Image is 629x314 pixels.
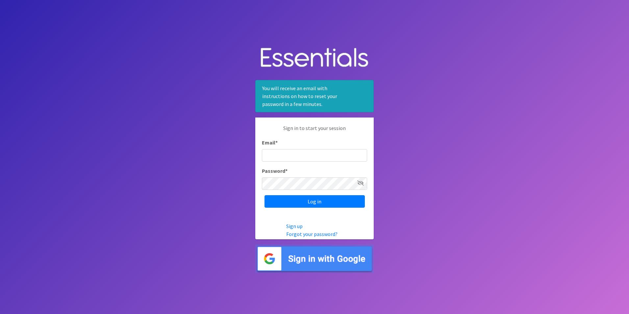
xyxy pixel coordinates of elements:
[262,167,288,175] label: Password
[255,245,374,273] img: Sign in with Google
[286,231,338,237] a: Forgot your password?
[275,139,278,146] abbr: required
[262,124,367,139] p: Sign in to start your session
[255,80,374,112] div: You will receive an email with instructions on how to reset your password in a few minutes.
[285,168,288,174] abbr: required
[262,139,278,146] label: Email
[264,195,365,208] input: Log in
[255,41,374,75] img: Human Essentials
[286,223,303,229] a: Sign up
